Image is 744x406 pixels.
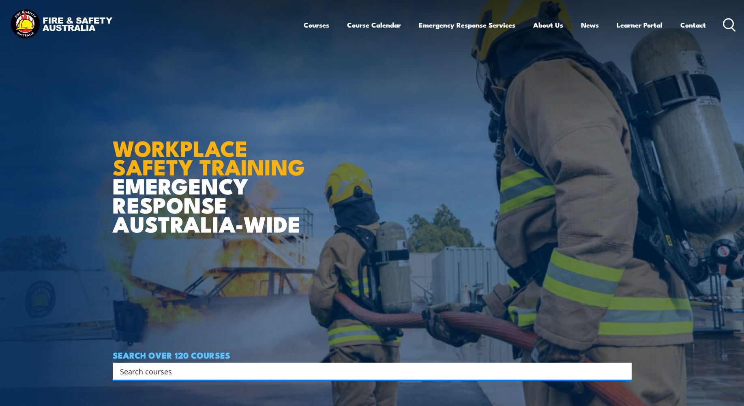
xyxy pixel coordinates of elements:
a: News [581,14,599,36]
input: Search input [120,365,614,377]
h1: EMERGENCY RESPONSE AUSTRALIA-WIDE [113,118,311,233]
h4: SEARCH OVER 120 COURSES [113,350,632,359]
form: Search form [122,365,615,377]
a: Contact [680,14,706,36]
a: Emergency Response Services [419,14,515,36]
strong: WORKPLACE SAFETY TRAINING [113,130,305,183]
a: Learner Portal [617,14,663,36]
button: Search magnifier button [617,365,629,377]
a: Courses [304,14,329,36]
a: Course Calendar [347,14,401,36]
a: About Us [533,14,563,36]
